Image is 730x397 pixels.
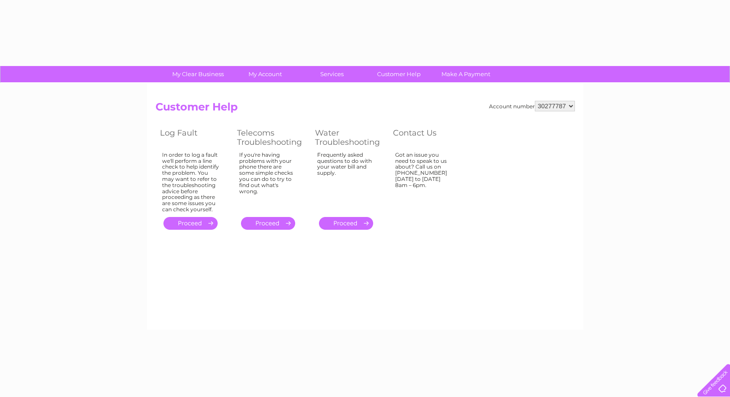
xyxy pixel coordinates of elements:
th: Log Fault [156,126,233,149]
th: Water Troubleshooting [311,126,389,149]
th: Telecoms Troubleshooting [233,126,311,149]
h2: Customer Help [156,101,575,118]
a: My Account [229,66,301,82]
a: Customer Help [363,66,435,82]
a: Services [296,66,368,82]
a: My Clear Business [162,66,234,82]
div: Frequently asked questions to do with your water bill and supply. [317,152,375,209]
a: . [319,217,373,230]
div: Got an issue you need to speak to us about? Call us on [PHONE_NUMBER] [DATE] to [DATE] 8am – 6pm. [395,152,452,209]
div: If you're having problems with your phone there are some simple checks you can do to try to find ... [239,152,297,209]
a: Make A Payment [430,66,502,82]
th: Contact Us [389,126,466,149]
a: . [163,217,218,230]
div: In order to log a fault we'll perform a line check to help identify the problem. You may want to ... [162,152,219,213]
div: Account number [489,101,575,111]
a: . [241,217,295,230]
